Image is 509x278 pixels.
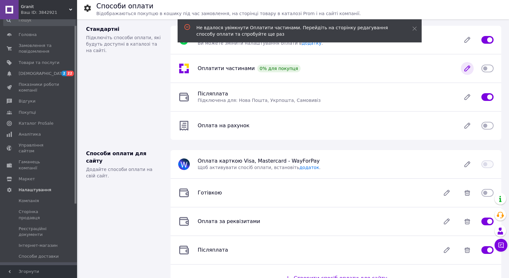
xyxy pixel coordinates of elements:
[19,243,57,248] span: Інтернет-магазин
[19,176,35,182] span: Маркет
[19,71,66,76] span: [DEMOGRAPHIC_DATA]
[197,218,260,224] span: Оплата за реквізитами
[197,98,320,103] span: Підключена для: Нова Пошта, Укрпошта, Самовивіз
[197,65,255,71] span: Оплатити частинами
[19,187,51,193] span: Налаштування
[197,158,320,164] span: Оплата карткою Visa, Mastercard - WayForPay
[96,2,154,10] h1: Способи оплати
[19,159,59,171] span: Гаманець компанії
[86,167,153,178] span: Додайте способи оплати на свій сайт.
[19,226,59,238] span: Реєстраційні документи
[86,26,119,32] span: Стандартні
[19,142,59,154] span: Управління сайтом
[19,43,59,54] span: Замовлення та повідомлення
[19,131,41,137] span: Аналітика
[197,247,228,253] span: Післяплата
[66,71,74,76] span: 22
[86,35,161,53] span: Підключіть способи оплати, які будуть доступні в каталозі та на сайті.
[197,91,228,97] span: Післяплата
[257,65,301,72] div: 0% для покупця
[19,98,35,104] span: Відгуки
[197,165,320,170] span: Щоб активувати спосіб оплати, встановіть .
[19,198,39,204] span: Компанія
[197,190,222,196] span: Готівкою
[495,239,507,252] button: Чат з покупцем
[21,10,77,15] div: Ваш ID: 3842921
[19,60,59,66] span: Товари та послуги
[21,4,69,10] span: Granit
[19,121,53,126] span: Каталог ProSale
[19,254,59,259] span: Способи доставки
[19,110,36,115] span: Покупці
[19,209,59,220] span: Сторінка продавця
[197,122,249,129] span: Оплата на рахунок
[197,24,396,37] div: Не вдалося увімкнути Оплатити частинами. Перейдіть на сторінку редагування способу оплати та спро...
[96,11,361,16] span: Відображаються покупцю в кошику під час замовлення, на сторінці товару в каталозі Prom і на сайті...
[19,265,54,271] span: Способи оплати
[19,82,59,93] span: Показники роботи компанії
[86,150,146,164] span: Способи оплати для сайту
[19,32,37,38] span: Головна
[299,165,319,170] a: додаток
[61,71,66,76] span: 2
[3,14,76,26] input: Пошук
